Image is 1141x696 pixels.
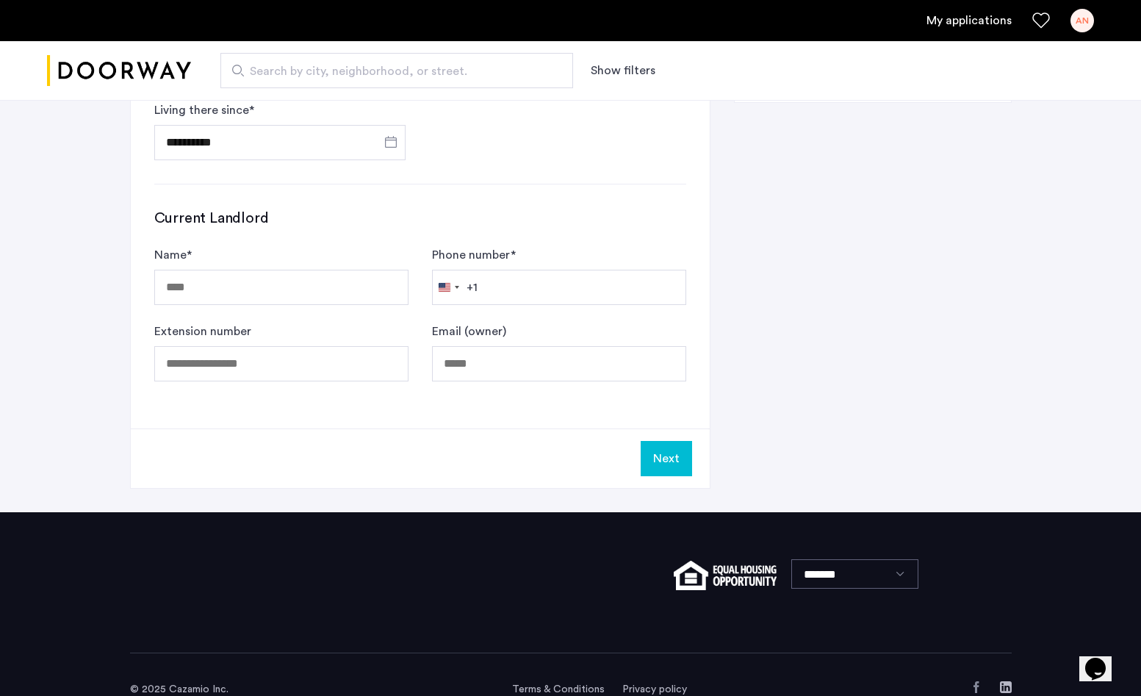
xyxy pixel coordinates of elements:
button: Next [641,441,692,476]
a: LinkedIn [1000,681,1012,693]
button: Selected country [433,270,478,304]
a: Cazamio logo [47,43,191,98]
button: Open calendar [382,133,400,151]
label: Name * [154,246,192,264]
div: AN [1070,9,1094,32]
label: Living there since * [154,101,254,119]
input: Apartment Search [220,53,573,88]
button: Show or hide filters [591,62,655,79]
a: Favorites [1032,12,1050,29]
a: Facebook [971,681,982,693]
label: Email (owner) [432,323,506,340]
label: Phone number * [432,246,516,264]
span: Search by city, neighborhood, or street. [250,62,532,80]
select: Language select [791,559,918,589]
h3: Current Landlord [154,208,686,229]
span: © 2025 Cazamio Inc. [130,684,228,695]
a: My application [926,12,1012,29]
label: Extension number [154,323,251,340]
iframe: chat widget [1079,637,1126,681]
img: logo [47,43,191,98]
img: equal-housing.png [674,561,776,590]
div: +1 [467,279,478,296]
